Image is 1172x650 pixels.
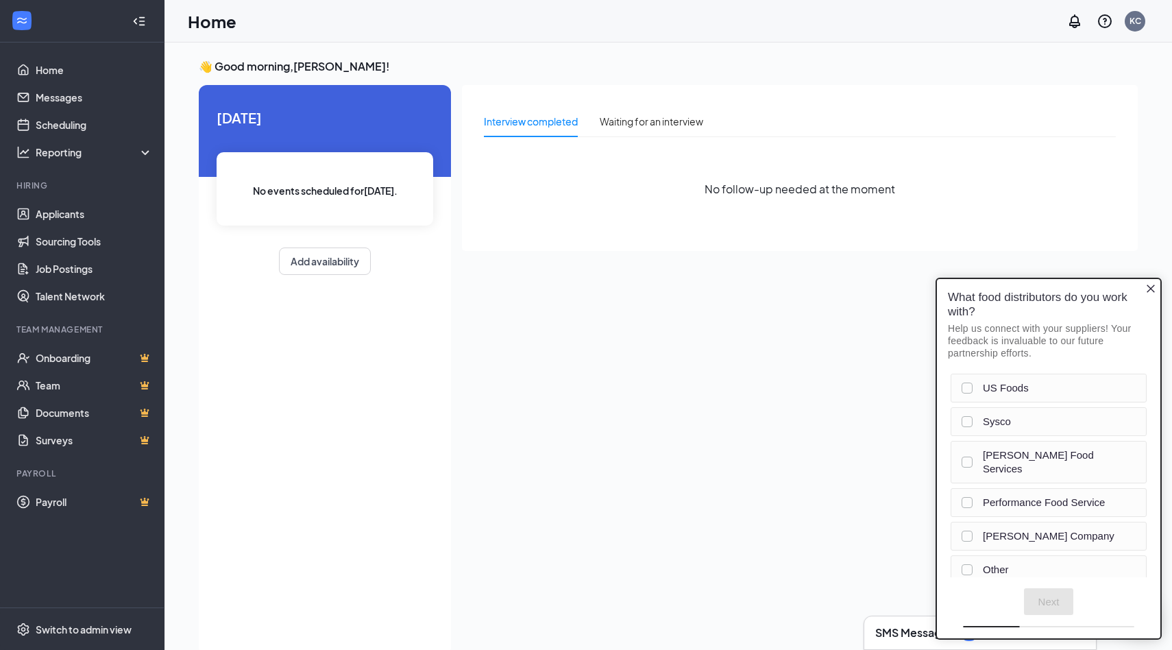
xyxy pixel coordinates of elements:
[36,282,153,310] a: Talent Network
[36,84,153,111] a: Messages
[36,145,154,159] div: Reporting
[188,10,236,33] h1: Home
[484,114,578,129] div: Interview completed
[36,344,153,372] a: OnboardingCrown
[1130,15,1141,27] div: KC
[36,228,153,255] a: Sourcing Tools
[925,267,1172,650] iframe: Sprig User Feedback Dialog
[1066,13,1083,29] svg: Notifications
[253,183,398,198] span: No events scheduled for [DATE] .
[36,111,153,139] a: Scheduling
[217,107,433,128] span: [DATE]
[15,14,29,27] svg: WorkstreamLogo
[36,56,153,84] a: Home
[36,426,153,454] a: SurveysCrown
[36,623,132,636] div: Switch to admin view
[600,114,703,129] div: Waiting for an interview
[16,623,30,636] svg: Settings
[199,59,1138,74] h3: 👋 Good morning, [PERSON_NAME] !
[36,200,153,228] a: Applicants
[36,488,153,516] a: PayrollCrown
[1097,13,1113,29] svg: QuestionInfo
[279,248,371,275] button: Add availability
[36,399,153,426] a: DocumentsCrown
[16,468,150,479] div: Payroll
[16,324,150,335] div: Team Management
[875,625,953,640] h3: SMS Messages
[16,180,150,191] div: Hiring
[705,180,895,197] span: No follow-up needed at the moment
[16,145,30,159] svg: Analysis
[36,372,153,399] a: TeamCrown
[36,255,153,282] a: Job Postings
[132,14,146,28] svg: Collapse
